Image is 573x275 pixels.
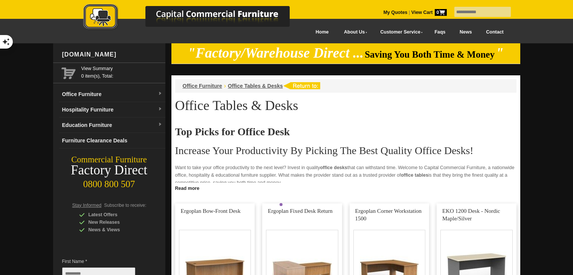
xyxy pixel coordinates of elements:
[228,83,283,89] a: Office Tables & Desks
[183,83,222,89] a: Office Furniture
[62,258,147,265] span: First Name *
[411,10,447,15] strong: View Cart
[175,145,516,156] h2: Increase Your Productivity By Picking The Best Quality Office Desks!
[53,154,165,165] div: Commercial Furniture
[336,24,372,41] a: About Us
[59,102,165,118] a: Hospitality Furnituredropdown
[79,218,151,226] div: New Releases
[401,173,428,178] strong: office tables
[410,10,446,15] a: View Cart0
[175,98,516,113] h1: Office Tables & Desks
[479,24,510,41] a: Contact
[365,49,495,60] span: Saving You Both Time & Money
[59,133,165,148] a: Furniture Clearance Deals
[63,4,326,34] a: Capital Commercial Furniture Logo
[283,82,320,89] img: return to
[81,65,162,72] a: View Summary
[53,175,165,189] div: 0800 800 507
[59,87,165,102] a: Office Furnituredropdown
[53,165,165,176] div: Factory Direct
[175,126,290,137] strong: Top Picks for Office Desk
[428,24,453,41] a: Faqs
[320,165,347,170] strong: office desks
[224,82,226,90] li: ›
[452,24,479,41] a: News
[435,9,447,16] span: 0
[158,92,162,96] img: dropdown
[158,107,162,112] img: dropdown
[171,183,520,192] a: Click to read more
[384,10,408,15] a: My Quotes
[188,45,364,61] em: "Factory/Warehouse Direct ...
[496,45,504,61] em: "
[81,65,162,79] span: 0 item(s), Total:
[372,24,427,41] a: Customer Service
[59,43,165,66] div: [DOMAIN_NAME]
[79,226,151,234] div: News & Views
[104,203,146,208] span: Subscribe to receive:
[72,203,102,208] span: Stay Informed
[63,4,326,31] img: Capital Commercial Furniture Logo
[158,122,162,127] img: dropdown
[175,164,516,186] p: Want to take your office productivity to the next level? Invest in quality that can withstand tim...
[79,211,151,218] div: Latest Offers
[59,118,165,133] a: Education Furnituredropdown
